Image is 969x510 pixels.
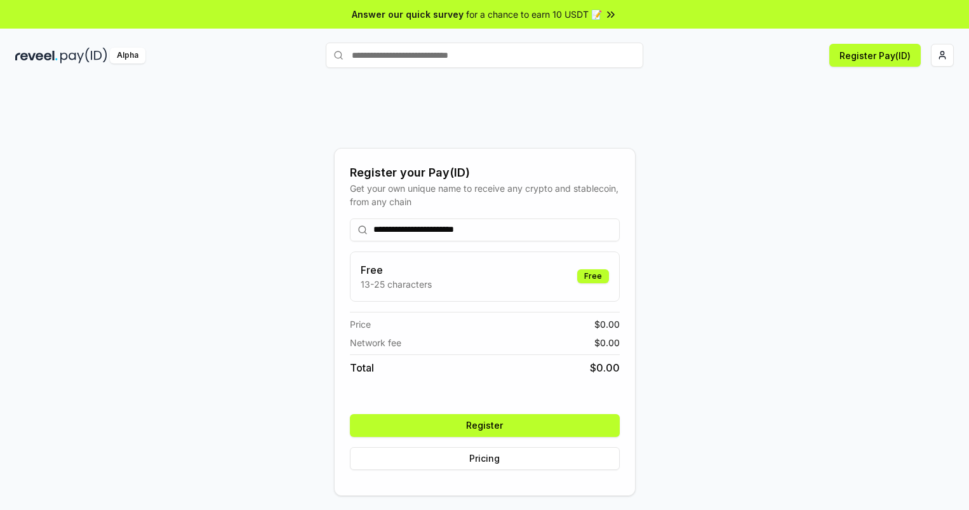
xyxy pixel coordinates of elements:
[60,48,107,64] img: pay_id
[829,44,921,67] button: Register Pay(ID)
[594,318,620,331] span: $ 0.00
[350,336,401,349] span: Network fee
[350,164,620,182] div: Register your Pay(ID)
[350,360,374,375] span: Total
[577,269,609,283] div: Free
[352,8,464,21] span: Answer our quick survey
[466,8,602,21] span: for a chance to earn 10 USDT 📝
[15,48,58,64] img: reveel_dark
[350,414,620,437] button: Register
[361,278,432,291] p: 13-25 characters
[350,447,620,470] button: Pricing
[110,48,145,64] div: Alpha
[594,336,620,349] span: $ 0.00
[590,360,620,375] span: $ 0.00
[361,262,432,278] h3: Free
[350,182,620,208] div: Get your own unique name to receive any crypto and stablecoin, from any chain
[350,318,371,331] span: Price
